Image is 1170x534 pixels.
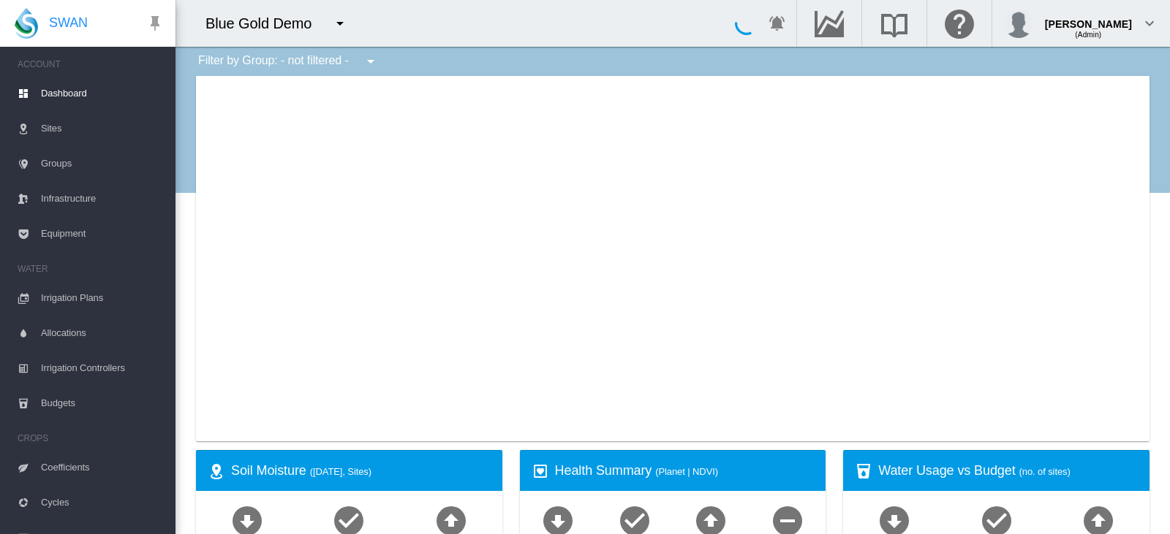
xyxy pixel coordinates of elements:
[1045,11,1132,26] div: [PERSON_NAME]
[362,53,380,70] md-icon: icon-menu-down
[205,13,325,34] div: Blue Gold Demo
[41,111,164,146] span: Sites
[208,462,225,480] md-icon: icon-map-marker-radius
[763,9,792,38] button: icon-bell-ring
[1075,31,1101,39] span: (Admin)
[942,15,977,32] md-icon: Click here for help
[878,462,1138,480] div: Water Usage vs Budget
[812,15,847,32] md-icon: Go to the Data Hub
[41,281,164,316] span: Irrigation Plans
[18,257,164,281] span: WATER
[41,181,164,216] span: Infrastructure
[855,462,872,480] md-icon: icon-cup-water
[769,15,786,32] md-icon: icon-bell-ring
[41,386,164,421] span: Budgets
[41,76,164,111] span: Dashboard
[325,9,355,38] button: icon-menu-down
[231,462,491,480] div: Soil Moisture
[146,15,164,32] md-icon: icon-pin
[1004,9,1033,38] img: profile.jpg
[41,351,164,386] span: Irrigation Controllers
[49,14,88,32] span: SWAN
[1019,466,1071,477] span: (no. of sites)
[18,427,164,450] span: CROPS
[356,47,385,76] button: icon-menu-down
[310,466,371,477] span: ([DATE], Sites)
[41,146,164,181] span: Groups
[41,485,164,520] span: Cycles
[877,15,912,32] md-icon: Search the knowledge base
[555,462,815,480] div: Health Summary
[41,216,164,251] span: Equipment
[1141,15,1158,32] md-icon: icon-chevron-down
[41,450,164,485] span: Coefficients
[532,462,549,480] md-icon: icon-heart-box-outline
[655,466,718,477] span: (Planet | NDVI)
[331,15,349,32] md-icon: icon-menu-down
[15,8,38,39] img: SWAN-Landscape-Logo-Colour-drop.png
[187,47,390,76] div: Filter by Group: - not filtered -
[41,316,164,351] span: Allocations
[18,53,164,76] span: ACCOUNT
